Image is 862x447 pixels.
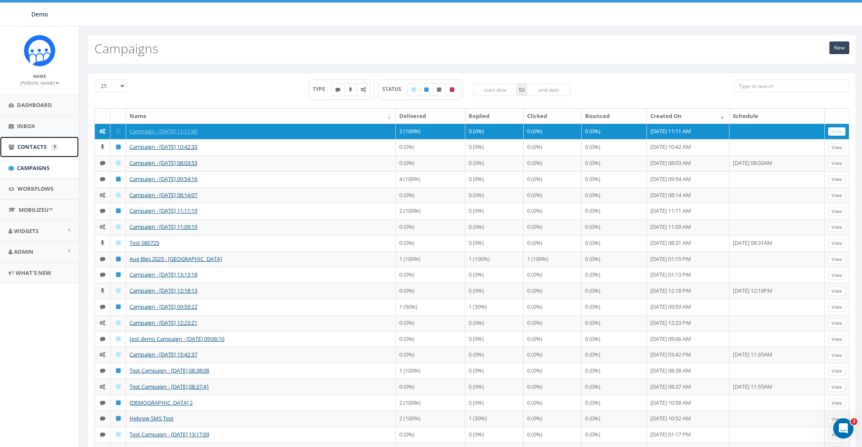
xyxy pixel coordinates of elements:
[582,139,647,155] td: 0 (0%)
[99,352,105,357] i: Automated Message
[101,288,104,293] i: Ringless Voice Mail
[33,73,46,79] small: Name
[14,248,33,255] span: Admin
[582,395,647,411] td: 0 (0%)
[100,400,105,406] i: Text SMS
[361,87,366,92] i: Automated Message
[130,319,197,326] a: Campaign - [DATE] 12:23:21
[130,335,224,343] a: test demo Campaign - [DATE] 09:06:10
[420,83,433,96] label: Published
[465,427,523,443] td: 0 (0%)
[828,383,845,392] a: View
[465,363,523,379] td: 0 (0%)
[17,143,47,151] span: Contacts
[116,272,121,277] i: Published
[582,155,647,171] td: 0 (0%)
[582,411,647,427] td: 0 (0%)
[524,235,582,251] td: 0 (0%)
[116,320,121,326] i: Draft
[407,83,420,96] label: Draft
[17,122,35,130] span: Inbox
[582,251,647,267] td: 0 (0%)
[828,239,845,248] a: View
[465,219,523,235] td: 0 (0%)
[465,139,523,155] td: 0 (0%)
[396,235,465,251] td: 0 (0%)
[100,432,105,437] i: Text SMS
[99,129,105,134] i: Automated Message
[582,427,647,443] td: 0 (0%)
[465,283,523,299] td: 0 (0%)
[828,367,845,376] a: View
[647,427,729,443] td: [DATE] 01:17 PM
[116,288,121,293] i: Draft
[647,251,729,267] td: [DATE] 01:15 PM
[356,83,371,96] label: Automated Message
[524,299,582,315] td: 0 (0%)
[432,83,446,96] label: Unpublished
[524,139,582,155] td: 0 (0%)
[582,219,647,235] td: 0 (0%)
[828,319,845,328] a: View
[647,109,729,123] th: Created On: activate to sort column ascending
[524,109,582,123] th: Clicked
[828,207,845,216] a: View
[582,315,647,331] td: 0 (0%)
[130,191,197,199] a: Campaign - [DATE] 08:14:07
[396,427,465,443] td: 0 (0%)
[524,283,582,299] td: 0 (0%)
[130,223,197,230] a: Campaign - [DATE] 11:09:19
[582,347,647,363] td: 0 (0%)
[100,176,105,182] i: Text SMS
[349,87,352,92] i: Ringless Voice Mail
[101,144,104,150] i: Ringless Voice Mail
[412,87,416,92] i: Draft
[100,208,105,214] i: Text SMS
[465,235,523,251] td: 0 (0%)
[582,187,647,203] td: 0 (0%)
[130,239,159,247] a: Test 080725
[647,171,729,187] td: [DATE] 09:54 AM
[729,155,825,171] td: [DATE] 08:03AM
[647,155,729,171] td: [DATE] 08:03 AM
[524,171,582,187] td: 0 (0%)
[524,187,582,203] td: 0 (0%)
[116,256,121,262] i: Published
[130,207,197,214] a: Campaign - [DATE] 11:11:19
[828,271,845,280] a: View
[99,320,105,326] i: Automated Message
[647,347,729,363] td: [DATE] 03:42 PM
[126,109,396,123] th: Name: activate to sort column ascending
[116,224,121,230] i: Draft
[396,347,465,363] td: 0 (0%)
[396,267,465,283] td: 0 (0%)
[130,159,197,167] a: Campaign - [DATE] 08:03:53
[445,83,459,96] label: Archived
[582,235,647,251] td: 0 (0%)
[100,368,105,373] i: Text SMS
[17,101,52,109] span: Dashboard
[647,219,729,235] td: [DATE] 11:09 AM
[582,171,647,187] td: 0 (0%)
[465,171,523,187] td: 0 (0%)
[828,287,845,296] a: View
[465,251,523,267] td: 1 (100%)
[828,223,845,232] a: View
[396,331,465,347] td: 0 (0%)
[17,185,53,192] span: Workflows
[396,283,465,299] td: 0 (0%)
[396,123,465,140] td: 2 (100%)
[524,203,582,219] td: 0 (0%)
[116,208,121,214] i: Published
[116,416,121,421] i: Published
[524,155,582,171] td: 0 (0%)
[465,411,523,427] td: 1 (50%)
[396,363,465,379] td: 1 (100%)
[465,123,523,140] td: 0 (0%)
[582,299,647,315] td: 0 (0%)
[396,219,465,235] td: 0 (0%)
[116,352,121,357] i: Draft
[116,240,121,246] i: Draft
[465,379,523,395] td: 0 (0%)
[465,395,523,411] td: 0 (0%)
